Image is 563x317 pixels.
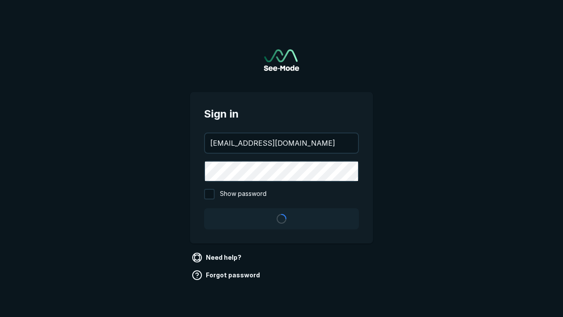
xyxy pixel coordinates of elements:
a: Forgot password [190,268,263,282]
span: Show password [220,189,267,199]
input: your@email.com [205,133,358,153]
a: Go to sign in [264,49,299,71]
span: Sign in [204,106,359,122]
a: Need help? [190,251,245,265]
img: See-Mode Logo [264,49,299,71]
